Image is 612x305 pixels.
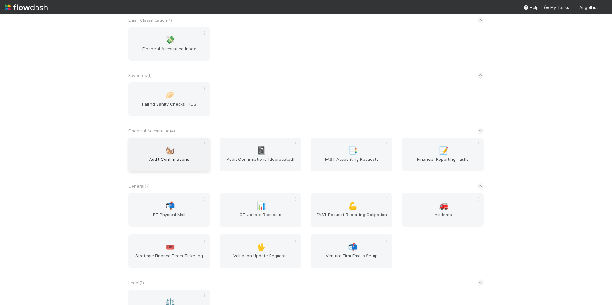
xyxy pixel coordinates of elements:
[313,253,390,265] span: Venture Firm Emails Setup
[544,5,569,10] span: My Tasks
[128,193,210,227] a: 📬BT Physical Mail
[128,73,152,78] span: Favorites ( 1 )
[128,128,175,133] span: Financial Accounting ( 4 )
[348,243,358,251] span: 📬
[220,193,301,227] a: 📊CT Update Requests
[165,202,175,210] span: 📬
[220,234,301,268] a: 🖖Valuation Update Requests
[128,184,149,189] span: General ( 7 )
[311,234,392,268] a: 📬Venture Firm Emails Setup
[128,82,210,116] a: 🥟Failing Sanity Checks - IOS
[405,211,481,224] span: Incidents
[523,4,539,11] div: Help
[128,138,210,171] a: 🐿️Audit Confirmations
[402,138,484,171] a: 📝Financial Reporting Tasks
[348,146,358,155] span: 📑
[165,243,175,251] span: 🎟️
[257,202,266,210] span: 📊
[128,18,172,23] span: Email Classification ( 1 )
[348,202,358,210] span: 💪
[5,2,48,13] img: logo-inverted-e16ddd16eac7371096b0.svg
[131,45,207,58] span: Financial Accounting Inbox
[165,36,175,44] span: 💸
[402,193,484,227] a: 🚒Incidents
[220,138,301,171] a: 📓Audit Confirmations [deprecated]
[311,138,392,171] a: 📑FAST Accounting Requests
[544,4,569,11] a: My Tasks
[128,280,144,285] span: Legal ( 1 )
[313,156,390,169] span: FAST Accounting Requests
[131,253,207,265] span: Strategic Finance Team Ticketing
[165,91,175,99] span: 🥟
[128,27,210,61] a: 💸Financial Accounting Inbox
[131,156,207,169] span: Audit Confirmations
[439,202,449,210] span: 🚒
[311,193,392,227] a: 💪FAST Request Reporting Obligation
[131,101,207,113] span: Failing Sanity Checks - IOS
[222,253,299,265] span: Valuation Update Requests
[313,211,390,224] span: FAST Request Reporting Obligation
[222,211,299,224] span: CT Update Requests
[222,156,299,169] span: Audit Confirmations [deprecated]
[439,146,449,155] span: 📝
[128,234,210,268] a: 🎟️Strategic Finance Team Ticketing
[257,243,266,251] span: 🖖
[579,5,598,10] span: AngelList
[165,146,175,155] span: 🐿️
[405,156,481,169] span: Financial Reporting Tasks
[257,146,266,155] span: 📓
[131,211,207,224] span: BT Physical Mail
[600,4,607,11] img: avatar_487f705b-1efa-4920-8de6-14528bcda38c.png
